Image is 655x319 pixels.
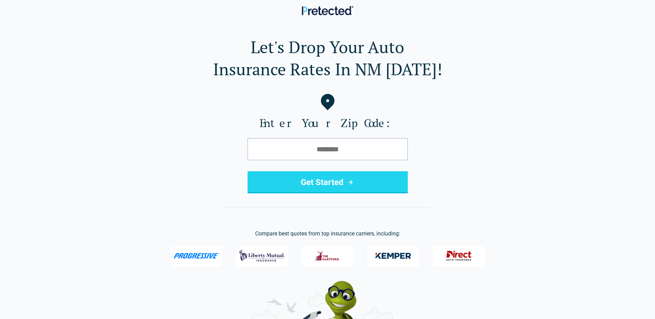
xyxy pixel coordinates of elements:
button: Get Started [248,171,408,193]
img: Progressive [173,253,220,259]
img: Kemper [370,247,416,265]
img: Liberty Mutual [239,247,285,265]
h1: Let's Drop Your Auto Insurance Rates In NM [DATE]! [11,36,644,80]
label: Enter Your Zip Code: [11,116,644,130]
img: Pretected [302,6,353,15]
p: Compare best quotes from top insurance carriers, including: [11,230,644,238]
img: Direct General [442,247,476,265]
img: The Hartford [311,247,345,265]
